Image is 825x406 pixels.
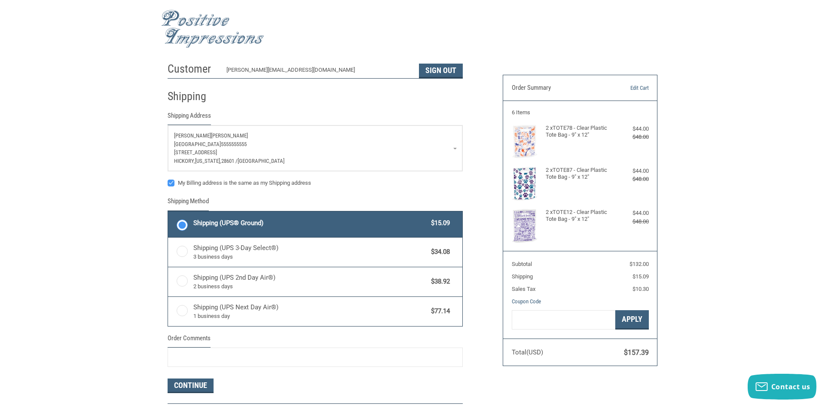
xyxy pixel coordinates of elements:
span: Shipping (UPS Next Day Air®) [193,302,427,321]
span: $157.39 [624,348,649,357]
span: Hickory, [174,158,195,164]
span: Total (USD) [512,348,543,356]
h4: 2 x TOTE78 - Clear Plastic Tote Bag - 9" x 12" [546,125,612,139]
img: Positive Impressions [161,10,264,48]
span: Shipping (UPS® Ground) [193,218,427,228]
span: [PERSON_NAME] [211,132,248,139]
span: $77.14 [427,306,450,316]
span: Shipping [512,273,533,280]
a: Edit Cart [605,84,648,92]
div: $48.00 [614,133,649,141]
div: $48.00 [614,175,649,183]
span: $10.30 [632,286,649,292]
input: Gift Certificate or Coupon Code [512,310,615,330]
span: $38.92 [427,277,450,287]
legend: Shipping Method [168,196,209,211]
button: Apply [615,310,649,330]
span: $15.09 [632,273,649,280]
span: 2 business days [193,282,427,291]
span: $34.08 [427,247,450,257]
span: 1 business day [193,312,427,321]
span: Contact us [771,382,810,391]
div: [PERSON_NAME][EMAIL_ADDRESS][DOMAIN_NAME] [226,66,411,78]
span: Shipping (UPS 3-Day Select®) [193,243,427,261]
span: Subtotal [512,261,532,267]
div: $44.00 [614,125,649,133]
span: $15.09 [427,218,450,228]
button: Sign Out [419,64,463,78]
a: Enter or select a different address [168,125,462,171]
h4: 2 x TOTE12 - Clear Plastic Tote Bag - 9" x 12" [546,209,612,223]
span: [US_STATE], [195,158,221,164]
span: [STREET_ADDRESS] [174,149,217,156]
h2: Shipping [168,89,218,104]
h4: 2 x TOTE87 - Clear Plastic Tote Bag - 9" x 12" [546,167,612,181]
span: [GEOGRAPHIC_DATA] [174,141,221,147]
span: 5555555555 [221,141,247,147]
h2: Customer [168,62,218,76]
label: My Billing address is the same as my Shipping address [168,180,463,186]
legend: Shipping Address [168,111,211,125]
span: Sales Tax [512,286,535,292]
button: Continue [168,379,214,393]
span: [PERSON_NAME] [174,132,211,139]
div: $48.00 [614,217,649,226]
span: $132.00 [629,261,649,267]
div: $44.00 [614,167,649,175]
span: 3 business days [193,253,427,261]
legend: Order Comments [168,333,211,348]
h3: Order Summary [512,84,605,92]
span: Shipping (UPS 2nd Day Air®) [193,273,427,291]
a: Coupon Code [512,298,541,305]
button: Contact us [748,374,816,400]
span: 28601 / [221,158,238,164]
span: [GEOGRAPHIC_DATA] [238,158,284,164]
h3: 6 Items [512,109,649,116]
div: $44.00 [614,209,649,217]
